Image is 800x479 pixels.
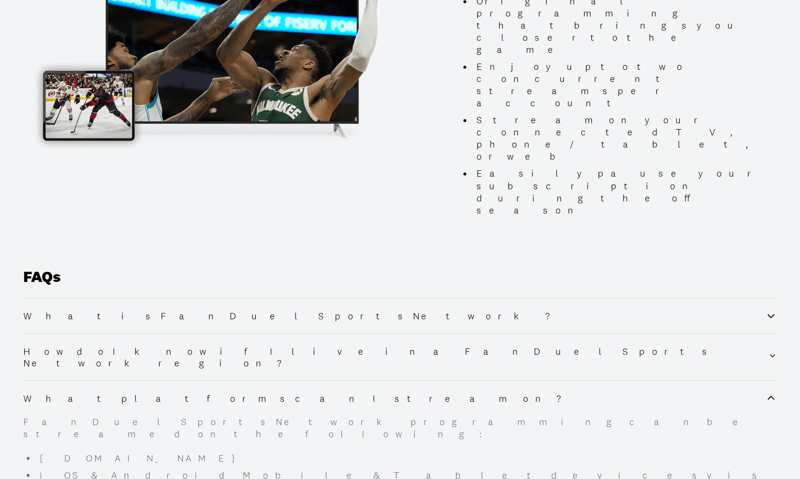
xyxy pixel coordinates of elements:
li: Stream on your connected TV, phone/tablet, or web [473,114,775,163]
li: [DOMAIN_NAME] [36,452,777,464]
h2: What platforms can I stream on? [23,392,579,404]
h2: How do I know if I live in a FanDuel Sports Network region? [23,345,768,368]
p: FanDuel Sports Network programming can be streamed on the following: [23,415,777,440]
h2: What is FanDuel Sports Network? [23,310,568,321]
li: Enjoy up to two concurrent streams per account [473,61,775,109]
h1: FAQs [23,267,777,297]
li: Easily pause your subscription during the off season [473,167,775,216]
